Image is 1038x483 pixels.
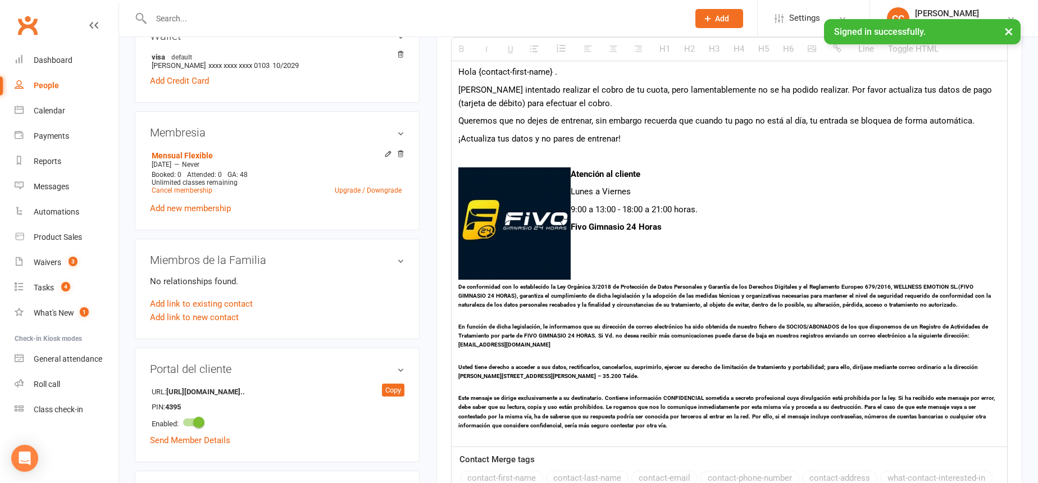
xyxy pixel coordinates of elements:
span: default [168,52,195,61]
input: Search... [148,11,681,26]
span: Booked: 0 [152,171,181,179]
button: Add [695,9,743,28]
li: URL: [150,384,404,399]
b: Atención al cliente [571,169,640,179]
h6: Usted tiene derecho a acceder a sus datos, rectificarlos, cancelarlos, suprimirlo, ejercer su der... [458,363,1000,381]
div: Calendar [34,106,65,115]
a: Roll call [15,372,119,397]
div: Automations [34,207,79,216]
span: 10/2029 [272,61,299,70]
span: [DATE] [152,161,171,168]
a: Tasks 4 [15,275,119,300]
div: Payments [34,131,69,140]
span: Settings [789,6,820,31]
div: Copy [382,384,404,397]
div: Reports [34,157,61,166]
h6: De conformidad con lo establecido la Ley Orgánica 3/2018 de Protección de Datos Personales y Gara... [458,282,1000,309]
span: GA: 48 [227,171,248,179]
b: Fivo Gimnasio 24 Horas [571,222,662,232]
a: Add link to new contact [150,311,239,324]
p: Hola {contact-first-name} . [458,65,1000,79]
span: Never [182,161,199,168]
span: 9:00 a 13:00 - 18:00 a 21:00 horas. [571,204,698,215]
a: Messages [15,174,119,199]
div: CC [887,7,909,30]
div: Class check-in [34,405,83,414]
a: Product Sales [15,225,119,250]
h6: Este mensaje se dirige exclusivamente a su destinatario. Contiene información CONFIDENCIAL someti... [458,394,1000,430]
span: Signed in successfully. [834,26,926,37]
a: Add link to existing contact [150,297,253,311]
a: Send Member Details [150,435,230,445]
span: 4 [61,282,70,291]
span: [PERSON_NAME] intentado realizar el cobro de tu cuota, pero lamentablemente no se ha podido reali... [458,85,992,108]
strong: 4395 [165,402,230,413]
span: Attended: 0 [187,171,222,179]
div: — [149,160,404,169]
span: ¡Actualiza tus datos y no pares de entrenar! [458,134,621,144]
a: Cancel membership [152,186,212,194]
h3: Portal del cliente [150,363,404,375]
span: xxxx xxxx xxxx 0103 [208,61,270,70]
h6: En función de dicha legislación, le informamos que su dirección de correo electrónico ha sido obt... [458,322,1000,349]
a: Waivers 3 [15,250,119,275]
div: Open Intercom Messenger [11,445,38,472]
div: People [34,81,59,90]
button: × [999,19,1019,43]
a: Add Credit Card [150,74,209,88]
span: 1 [80,307,89,317]
span: Unlimited classes remaining [152,179,238,186]
li: PIN: [150,399,404,414]
a: Add new membership [150,203,231,213]
a: What's New1 [15,300,119,326]
a: Payments [15,124,119,149]
span: Queremos que no dejes de entrenar, sin embargo recuerda que cuando tu pago no está al día, tu ent... [458,116,975,126]
div: What's New [34,308,74,317]
label: Contact Merge tags [459,453,535,466]
a: People [15,73,119,98]
li: [PERSON_NAME] [150,51,404,71]
a: General attendance kiosk mode [15,347,119,372]
a: Clubworx [13,11,42,39]
div: [PERSON_NAME] [915,8,997,19]
a: Reports [15,149,119,174]
div: Messages [34,182,69,191]
a: Upgrade / Downgrade [335,186,402,194]
div: Tasks [34,283,54,292]
p: No relationships found. [150,275,404,288]
li: Enabled: [150,414,404,431]
a: Dashboard [15,48,119,73]
div: General attendance [34,354,102,363]
span: Lunes a Viernes [571,186,631,197]
div: Roll call [34,380,60,389]
div: Waivers [34,258,61,267]
div: Dashboard [34,56,72,65]
h3: Membresia [150,126,404,139]
a: Automations [15,199,119,225]
a: Class kiosk mode [15,397,119,422]
div: Fivo Gimnasio 24 horas [915,19,997,29]
strong: [URL][DOMAIN_NAME].. [166,386,245,398]
h3: Miembros de la Familia [150,254,404,266]
span: 3 [69,257,78,266]
div: Product Sales [34,233,82,241]
span: Add [715,14,729,23]
a: Calendar [15,98,119,124]
a: Mensual Flexible [152,151,213,160]
strong: visa [152,52,399,61]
